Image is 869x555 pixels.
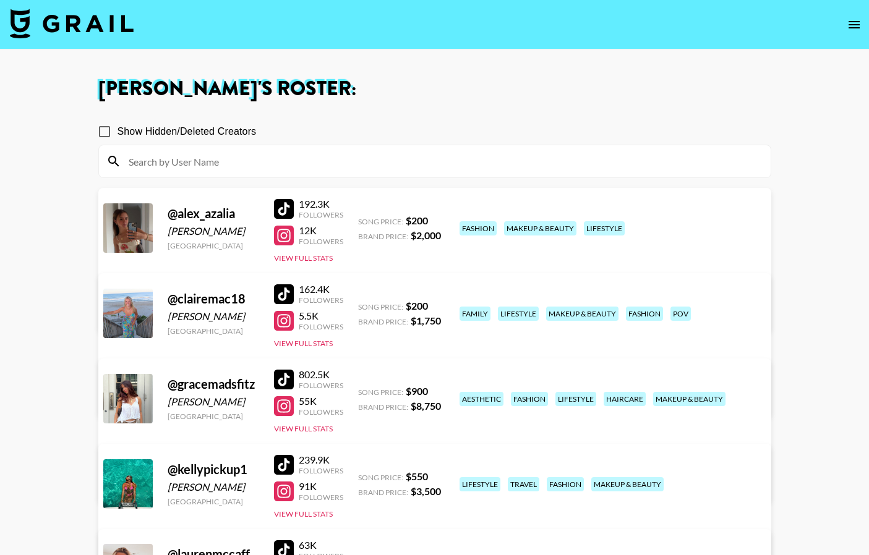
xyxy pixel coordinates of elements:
div: Followers [299,381,343,390]
div: Followers [299,295,343,305]
div: 55K [299,395,343,407]
strong: $ 3,500 [411,485,441,497]
div: haircare [604,392,646,406]
button: View Full Stats [274,339,333,348]
div: [PERSON_NAME] [168,481,259,493]
strong: $ 8,750 [411,400,441,412]
div: lifestyle [498,307,539,321]
strong: $ 900 [406,385,428,397]
strong: $ 550 [406,470,428,482]
div: 91K [299,480,343,493]
div: [GEOGRAPHIC_DATA] [168,326,259,336]
span: Song Price: [358,388,403,397]
div: family [460,307,490,321]
div: fashion [547,477,584,491]
div: lifestyle [555,392,596,406]
div: [PERSON_NAME] [168,225,259,237]
div: [GEOGRAPHIC_DATA] [168,412,259,421]
span: Song Price: [358,302,403,311]
span: Brand Price: [358,232,408,241]
div: makeup & beauty [653,392,726,406]
div: 192.3K [299,198,343,210]
div: 239.9K [299,454,343,466]
span: Brand Price: [358,317,408,326]
div: 63K [299,539,343,551]
img: Grail Talent [10,9,134,38]
span: Show Hidden/Deleted Creators [118,124,257,139]
div: lifestyle [584,221,625,235]
div: @ kellypickup1 [168,462,259,477]
div: Followers [299,407,343,417]
span: Song Price: [358,217,403,226]
button: View Full Stats [274,509,333,519]
span: Song Price: [358,473,403,482]
div: Followers [299,322,343,331]
span: Brand Price: [358,488,408,497]
div: aesthetic [460,392,503,406]
input: Search by User Name [121,151,763,171]
div: pov [670,307,691,321]
button: open drawer [842,12,867,37]
div: makeup & beauty [591,477,664,491]
div: Followers [299,466,343,475]
div: fashion [460,221,497,235]
div: @ alex_azalia [168,206,259,221]
span: Brand Price: [358,402,408,412]
strong: $ 200 [406,300,428,311]
div: @ clairemac18 [168,291,259,307]
strong: $ 2,000 [411,229,441,241]
h1: [PERSON_NAME] 's Roster: [98,79,771,99]
div: [GEOGRAPHIC_DATA] [168,241,259,250]
strong: $ 1,750 [411,315,441,326]
div: fashion [626,307,663,321]
button: View Full Stats [274,253,333,263]
div: 12K [299,224,343,237]
div: [GEOGRAPHIC_DATA] [168,497,259,506]
div: Followers [299,493,343,502]
div: [PERSON_NAME] [168,396,259,408]
div: Followers [299,237,343,246]
div: 162.4K [299,283,343,295]
div: lifestyle [460,477,500,491]
strong: $ 200 [406,214,428,226]
div: makeup & beauty [504,221,576,235]
div: 5.5K [299,310,343,322]
div: Followers [299,210,343,219]
button: View Full Stats [274,424,333,433]
div: travel [508,477,539,491]
div: @ gracemadsfitz [168,376,259,392]
div: [PERSON_NAME] [168,310,259,323]
div: 802.5K [299,368,343,381]
div: makeup & beauty [546,307,619,321]
div: fashion [511,392,548,406]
